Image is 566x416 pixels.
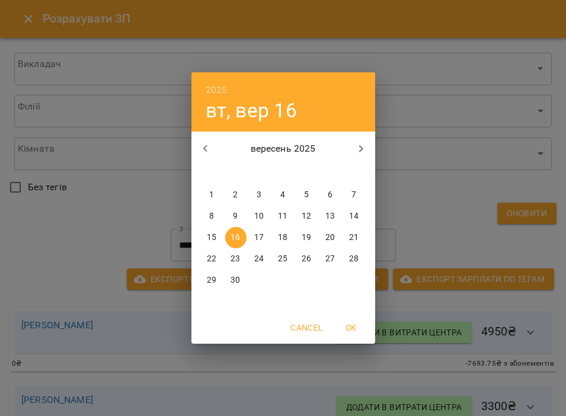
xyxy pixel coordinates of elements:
button: 30 [225,270,247,291]
button: 17 [249,227,270,248]
p: 3 [257,189,261,201]
button: 23 [225,248,247,270]
p: 11 [278,210,287,222]
p: 5 [304,189,309,201]
span: пт [296,167,318,178]
p: 18 [278,232,287,244]
button: 8 [202,206,223,227]
p: 8 [209,210,214,222]
p: 13 [325,210,335,222]
p: 28 [349,253,359,265]
button: 28 [344,248,365,270]
button: 25 [273,248,294,270]
p: 10 [254,210,264,222]
span: ср [249,167,270,178]
button: 13 [320,206,341,227]
p: 20 [325,232,335,244]
button: вт, вер 16 [206,98,297,123]
button: 2 [225,184,247,206]
p: 30 [231,274,240,286]
button: 10 [249,206,270,227]
button: 7 [344,184,365,206]
button: 3 [249,184,270,206]
button: 18 [273,227,294,248]
p: 9 [233,210,238,222]
p: 17 [254,232,264,244]
p: 23 [231,253,240,265]
button: 1 [202,184,223,206]
span: сб [320,167,341,178]
p: 4 [280,189,285,201]
p: 27 [325,253,335,265]
button: 4 [273,184,294,206]
p: 12 [302,210,311,222]
button: 5 [296,184,318,206]
button: OK [332,317,370,338]
button: 20 [320,227,341,248]
button: 9 [225,206,247,227]
button: 24 [249,248,270,270]
p: 15 [207,232,216,244]
span: OK [337,321,366,335]
button: 6 [320,184,341,206]
button: 2025 [206,82,228,98]
button: 12 [296,206,318,227]
p: 6 [328,189,332,201]
p: 26 [302,253,311,265]
span: пн [202,167,223,178]
span: вт [225,167,247,178]
p: 29 [207,274,216,286]
button: 16 [225,227,247,248]
button: Cancel [286,317,327,338]
span: чт [273,167,294,178]
button: 15 [202,227,223,248]
p: 25 [278,253,287,265]
button: 14 [344,206,365,227]
span: Cancel [290,321,322,335]
p: 2 [233,189,238,201]
p: 19 [302,232,311,244]
p: 7 [351,189,356,201]
button: 21 [344,227,365,248]
button: 27 [320,248,341,270]
button: 26 [296,248,318,270]
p: 24 [254,253,264,265]
p: 1 [209,189,214,201]
p: вересень 2025 [219,142,347,156]
button: 11 [273,206,294,227]
button: 22 [202,248,223,270]
p: 21 [349,232,359,244]
p: 16 [231,232,240,244]
button: 19 [296,227,318,248]
p: 14 [349,210,359,222]
span: нд [344,167,365,178]
p: 22 [207,253,216,265]
button: 29 [202,270,223,291]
